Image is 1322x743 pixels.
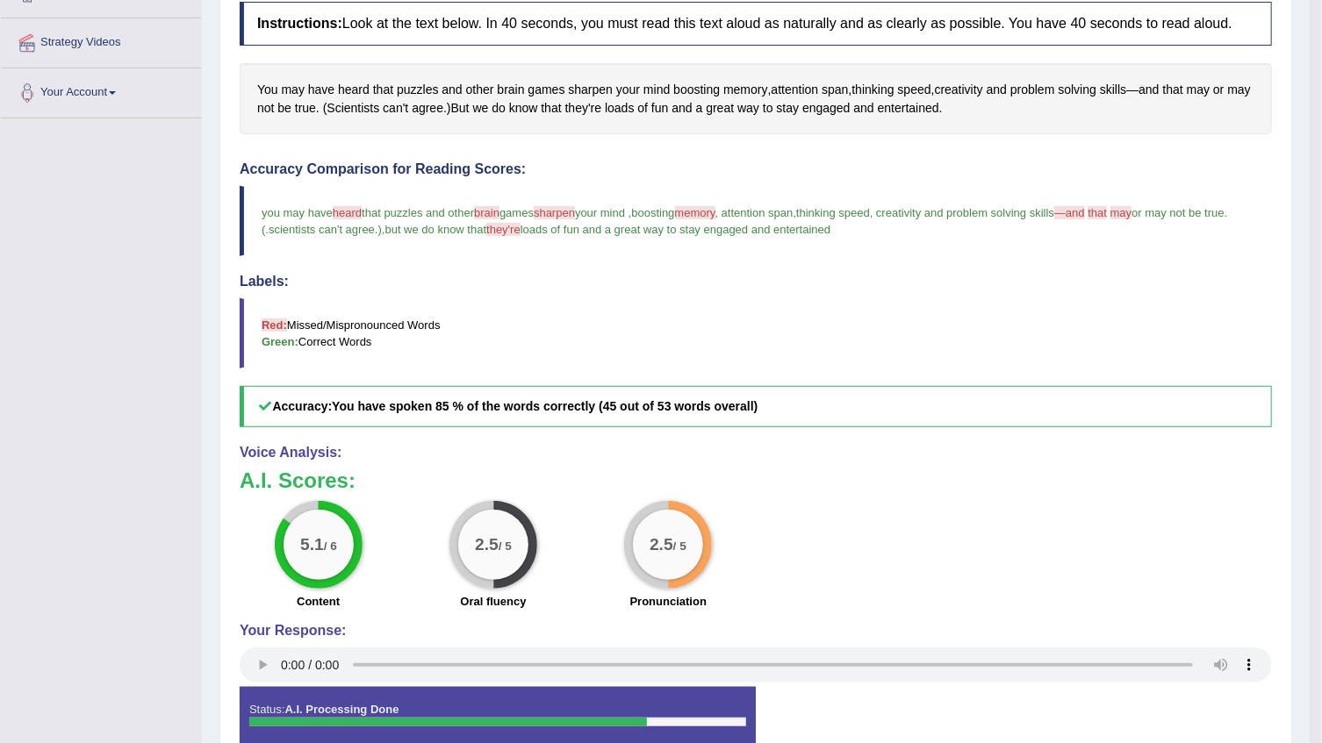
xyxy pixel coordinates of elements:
span: , attention span [715,206,794,219]
span: Click to see word definition [854,99,874,118]
span: your mind [575,206,625,219]
span: Click to see word definition [1010,81,1055,99]
div: , , , — . ( .) . [240,63,1272,134]
span: Click to see word definition [605,99,634,118]
span: , [382,223,385,236]
span: heard [333,206,362,219]
span: Click to see word definition [1139,81,1159,99]
big: 5.1 [300,535,324,554]
h4: Accuracy Comparison for Reading Scores: [240,161,1272,177]
span: Click to see word definition [509,99,538,118]
span: Click to see word definition [338,81,370,99]
a: Strategy Videos [1,18,201,62]
span: Click to see word definition [528,81,565,99]
big: 2.5 [475,535,499,554]
span: Click to see word definition [257,81,278,99]
span: Click to see word definition [257,99,274,118]
span: Click to see word definition [383,99,408,118]
span: Click to see word definition [473,99,489,118]
span: Click to see word definition [497,81,524,99]
span: Click to see word definition [1187,81,1210,99]
span: Click to see word definition [651,99,668,118]
span: Click to see word definition [637,99,648,118]
h4: Look at the text below. In 40 seconds, you must read this text aloud as naturally and as clearly ... [240,2,1272,46]
span: Click to see word definition [772,81,819,99]
span: .) [375,223,382,236]
span: brain [474,206,499,219]
small: / 5 [673,540,686,554]
span: Click to see word definition [673,81,720,99]
span: Click to see word definition [1059,81,1097,99]
span: but we do know that [385,223,487,236]
span: Click to see word definition [696,99,703,118]
strong: A.I. Processing Done [284,703,399,716]
span: Click to see word definition [763,99,773,118]
span: or may not be true [1132,206,1225,219]
h4: Labels: [240,274,1272,289]
span: Click to see word definition [878,99,939,118]
span: Click to see word definition [451,99,470,118]
span: Click to see word definition [851,81,894,99]
b: A.I. Scores: [240,468,356,492]
span: Click to see word definition [373,81,393,99]
span: scientists can't agree [269,223,375,236]
span: may [1110,206,1132,219]
span: Click to see word definition [277,99,291,118]
label: Content [297,593,340,610]
span: Click to see word definition [295,99,316,118]
span: . [265,223,269,236]
span: Click to see word definition [565,99,602,118]
span: sharpen [534,206,575,219]
small: / 5 [499,540,512,554]
span: —and [1054,206,1085,219]
span: . ( [262,206,1231,236]
span: Click to see word definition [308,81,334,99]
b: Green: [262,335,298,348]
a: Your Account [1,68,201,112]
span: loads of fun and a great way to stay engaged and entertained [521,223,830,236]
h4: Voice Analysis: [240,445,1272,461]
span: Click to see word definition [898,81,931,99]
span: Click to see word definition [672,99,692,118]
span: Click to see word definition [412,99,443,118]
span: , [629,206,632,219]
b: Red: [262,318,287,332]
h4: Your Response: [240,623,1272,639]
span: Click to see word definition [616,81,640,99]
span: Click to see word definition [1100,81,1126,99]
span: Click to see word definition [643,81,670,99]
span: Click to see word definition [541,99,561,118]
span: boosting [631,206,674,219]
span: Click to see word definition [822,81,848,99]
span: Click to see word definition [1163,81,1183,99]
span: Click to see word definition [1213,81,1224,99]
span: Click to see word definition [568,81,613,99]
span: Click to see word definition [327,99,379,118]
span: Click to see word definition [723,81,768,99]
span: games [499,206,534,219]
span: Click to see word definition [492,99,506,118]
b: You have spoken 85 % of the words correctly (45 out of 53 words overall) [332,399,758,413]
span: you may have [262,206,333,219]
span: Click to see word definition [1228,81,1251,99]
span: Click to see word definition [737,99,759,118]
span: that [1088,206,1107,219]
h5: Accuracy: [240,386,1272,427]
label: Oral fluency [460,593,526,610]
span: Click to see word definition [706,99,734,118]
span: , [793,206,796,219]
span: Click to see word definition [802,99,851,118]
span: Click to see word definition [282,81,305,99]
span: thinking speed, creativity and problem solving skills [796,206,1054,219]
span: memory [675,206,715,219]
span: Click to see word definition [466,81,494,99]
big: 2.5 [650,535,673,554]
span: Click to see word definition [777,99,800,118]
small: / 6 [323,540,336,554]
label: Pronunciation [630,593,707,610]
span: that puzzles and other [362,206,474,219]
span: Click to see word definition [397,81,438,99]
span: they're [486,223,521,236]
blockquote: Missed/Mispronounced Words Correct Words [240,298,1272,368]
b: Instructions: [257,16,342,31]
